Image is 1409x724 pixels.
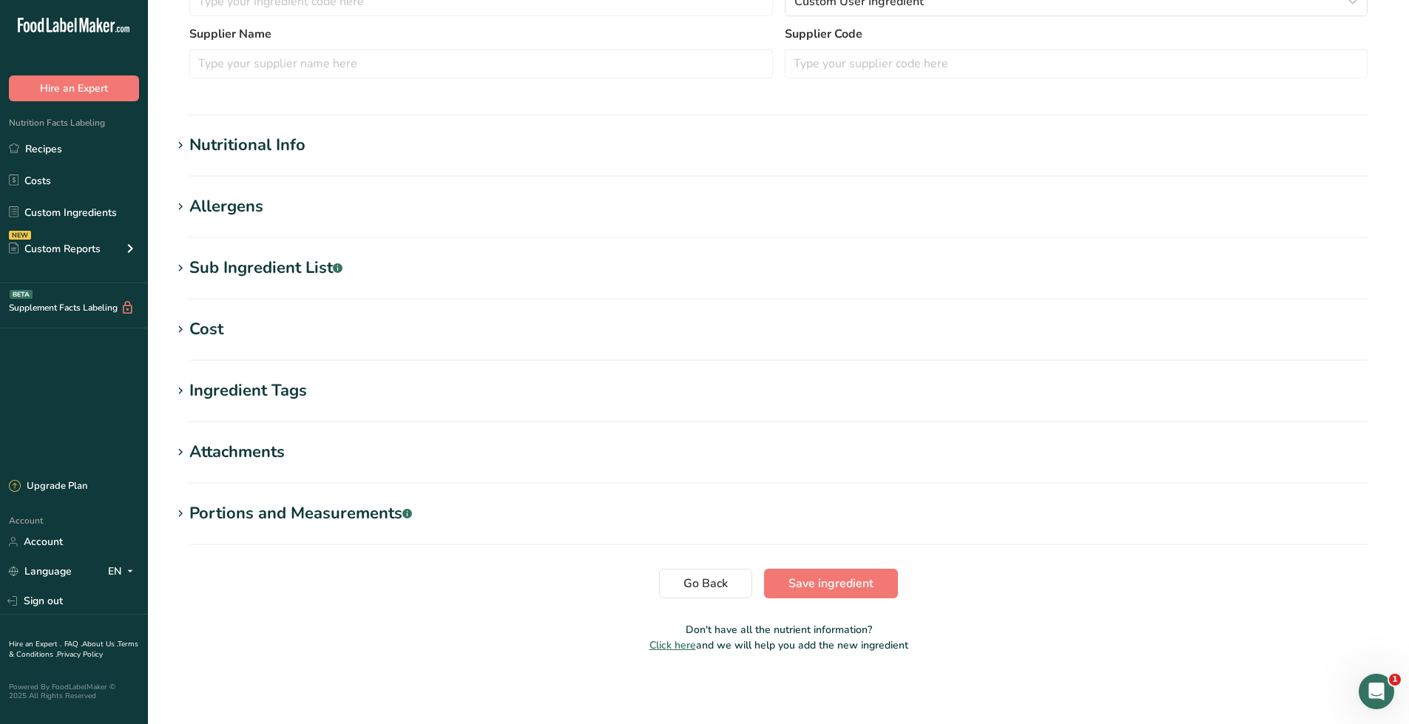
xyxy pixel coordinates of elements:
div: Ingredient Tags [189,379,307,403]
button: Go Back [659,569,752,598]
a: Language [9,558,72,584]
div: EN [108,563,139,581]
label: Supplier Code [785,25,1368,43]
input: Type your supplier name here [189,49,773,78]
a: Terms & Conditions . [9,639,138,660]
div: BETA [10,290,33,299]
span: 1 [1389,674,1401,686]
div: Powered By FoodLabelMaker © 2025 All Rights Reserved [9,683,139,700]
div: Custom Reports [9,241,101,257]
span: Click here [649,638,696,652]
p: and we will help you add the new ingredient [172,637,1385,653]
div: NEW [9,231,31,240]
span: Go Back [683,575,728,592]
div: Nutritional Info [189,133,305,158]
button: Save ingredient [764,569,898,598]
iframe: Intercom live chat [1359,674,1394,709]
a: FAQ . [64,639,82,649]
div: Attachments [189,440,285,464]
label: Supplier Name [189,25,773,43]
button: Hire an Expert [9,75,139,101]
div: Portions and Measurements [189,501,412,526]
span: Save ingredient [788,575,874,592]
p: Don't have all the nutrient information? [172,622,1385,637]
a: Hire an Expert . [9,639,61,649]
input: Type your supplier code here [785,49,1368,78]
div: Cost [189,317,223,342]
a: About Us . [82,639,118,649]
div: Upgrade Plan [9,479,87,494]
div: Sub Ingredient List [189,256,342,280]
a: Privacy Policy [57,649,103,660]
div: Allergens [189,194,263,219]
